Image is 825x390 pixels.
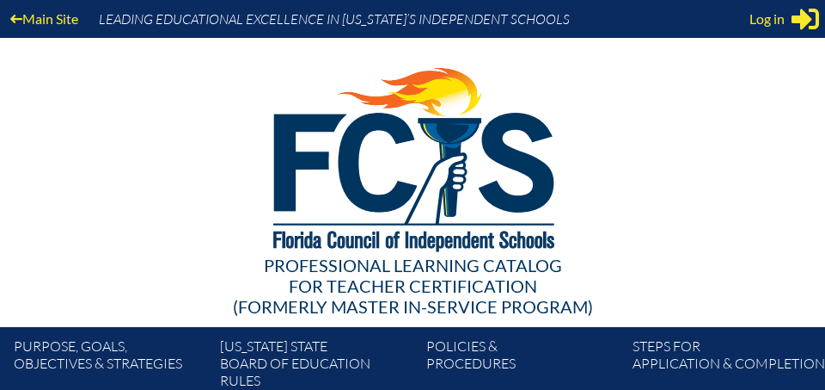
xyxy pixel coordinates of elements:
div: Professional Learning Catalog (formerly Master In-service Program) [27,255,797,317]
a: Main Site [3,7,85,30]
span: Log in [749,9,785,29]
span: for Teacher Certification [289,275,537,296]
svg: Sign in or register [791,5,819,33]
img: FCISlogo221.eps [235,38,590,273]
